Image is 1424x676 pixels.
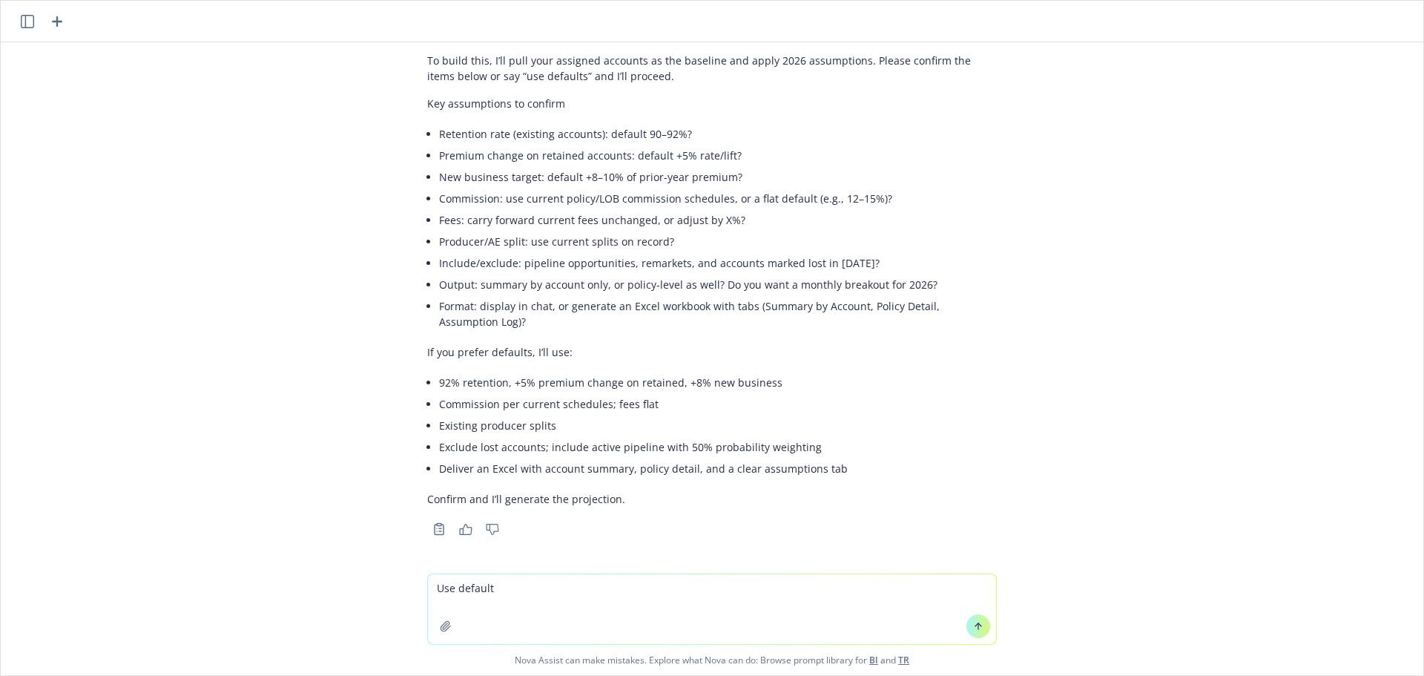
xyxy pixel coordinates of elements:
[898,654,909,666] a: TR
[428,574,996,644] textarea: Use default
[439,145,997,166] li: Premium change on retained accounts: default +5% rate/lift?
[427,344,997,360] p: If you prefer defaults, I’ll use:
[427,491,997,507] p: Confirm and I’ll generate the projection.
[439,415,997,436] li: Existing producer splits
[439,295,997,332] li: Format: display in chat, or generate an Excel workbook with tabs (Summary by Account, Policy Deta...
[439,188,997,209] li: Commission: use current policy/LOB commission schedules, or a flat default (e.g., 12–15%)?
[439,123,997,145] li: Retention rate (existing accounts): default 90–92%?
[427,53,997,84] p: To build this, I’ll pull your assigned accounts as the baseline and apply 2026 assumptions. Pleas...
[439,209,997,231] li: Fees: carry forward current fees unchanged, or adjust by X%?
[439,458,997,479] li: Deliver an Excel with account summary, policy detail, and a clear assumptions tab
[439,393,997,415] li: Commission per current schedules; fees flat
[7,645,1417,675] span: Nova Assist can make mistakes. Explore what Nova can do: Browse prompt library for and
[439,252,997,274] li: Include/exclude: pipeline opportunities, remarkets, and accounts marked lost in [DATE]?
[439,231,997,252] li: Producer/AE split: use current splits on record?
[432,522,446,536] svg: Copy to clipboard
[439,274,997,295] li: Output: summary by account only, or policy-level as well? Do you want a monthly breakout for 2026?
[439,436,997,458] li: Exclude lost accounts; include active pipeline with 50% probability weighting
[427,96,997,111] p: Key assumptions to confirm
[439,166,997,188] li: New business target: default +8–10% of prior-year premium?
[869,654,878,666] a: BI
[481,519,504,539] button: Thumbs down
[439,372,997,393] li: 92% retention, +5% premium change on retained, +8% new business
